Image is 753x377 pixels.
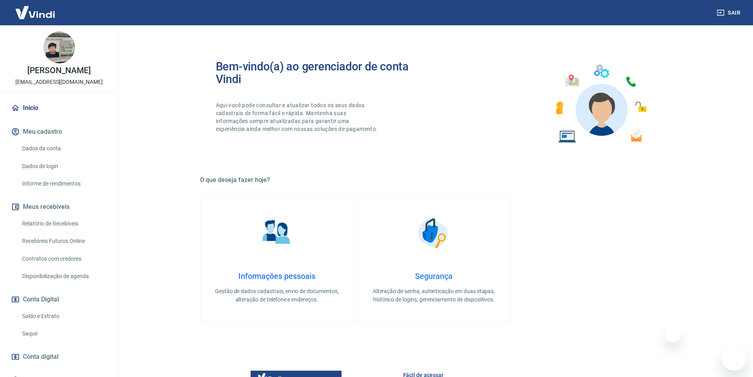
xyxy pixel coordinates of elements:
a: SegurançaSegurançaAlteração de senha, autenticação em duas etapas, histórico de logins, gerenciam... [357,193,511,323]
a: Recebíveis Futuros Online [19,233,109,249]
img: 6e61b937-904a-4981-a2f4-9903c7d94729.jpeg [43,32,75,63]
p: Alteração de senha, autenticação em duas etapas, histórico de logins, gerenciamento de dispositivos. [370,287,498,304]
button: Meus recebíveis [9,198,109,216]
a: Início [9,99,109,117]
img: Informações pessoais [257,213,296,252]
h5: O que deseja fazer hoje? [200,176,668,184]
span: Conta digital [23,351,59,362]
p: [EMAIL_ADDRESS][DOMAIN_NAME] [15,78,103,86]
a: Disponibilização de agenda [19,268,109,284]
iframe: Fechar mensagem [665,326,681,342]
button: Conta Digital [9,291,109,308]
iframe: Botão para abrir a janela de mensagens [721,345,747,371]
a: Relatório de Recebíveis [19,216,109,232]
a: Contratos com credores [19,251,109,267]
img: Segurança [414,213,453,252]
a: Informe de rendimentos [19,176,109,192]
a: Conta digital [9,348,109,366]
p: [PERSON_NAME] [27,66,91,75]
a: Dados de login [19,158,109,174]
a: Dados da conta [19,140,109,157]
h4: Informações pessoais [213,271,341,281]
a: Saque [19,326,109,342]
a: Saldo e Extrato [19,308,109,324]
h2: Bem-vindo(a) ao gerenciador de conta Vindi [216,60,434,85]
h4: Segurança [370,271,498,281]
img: Imagem de um avatar masculino com diversos icones exemplificando as funcionalidades do gerenciado... [549,60,652,148]
button: Sair [715,6,744,20]
a: Informações pessoaisInformações pessoaisGestão de dados cadastrais, envio de documentos, alteraçã... [200,193,354,323]
p: Aqui você pode consultar e atualizar todos os seus dados cadastrais de forma fácil e rápida. Mant... [216,101,379,133]
p: Gestão de dados cadastrais, envio de documentos, alteração de telefone e endereços. [213,287,341,304]
img: Vindi [9,0,61,25]
button: Meu cadastro [9,123,109,140]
